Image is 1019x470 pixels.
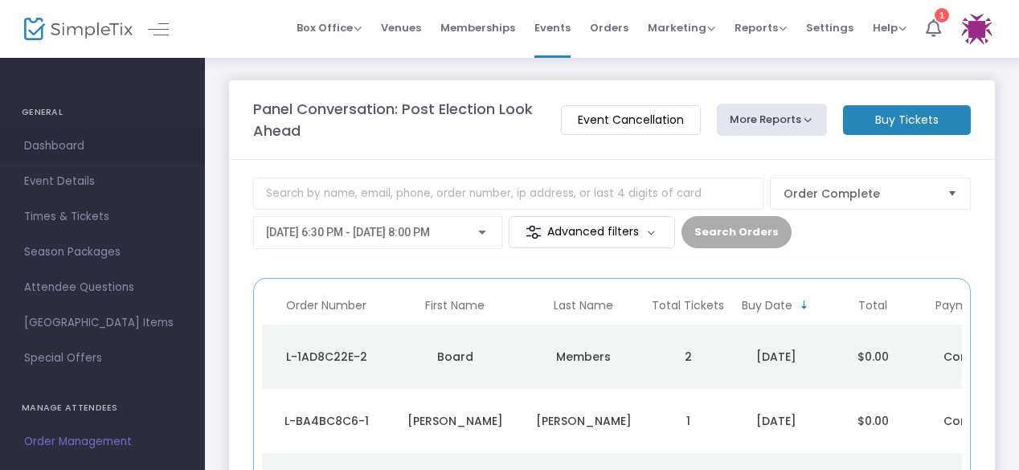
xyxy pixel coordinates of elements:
div: Members [523,349,644,365]
td: $0.00 [825,389,921,453]
div: Board [395,349,515,365]
div: 11/20/2024 [732,413,821,429]
span: Events [534,7,571,48]
span: Comp [943,349,980,365]
span: Dashboard [24,136,181,157]
span: Total [858,299,887,313]
span: Box Office [297,20,362,35]
div: 1 [935,8,949,22]
span: [DATE] 6:30 PM - [DATE] 8:00 PM [266,226,430,239]
m-panel-title: Panel Conversation: Post Election Look Ahead [253,98,546,141]
span: Last Name [554,299,613,313]
td: 1 [648,389,728,453]
div: Douglas [395,413,515,429]
span: [GEOGRAPHIC_DATA] Items [24,313,181,333]
span: Season Packages [24,242,181,263]
span: Attendee Questions [24,277,181,298]
th: Total Tickets [648,287,728,325]
input: Search by name, email, phone, order number, ip address, or last 4 digits of card [253,178,763,210]
span: Memberships [440,7,515,48]
span: Comp [943,413,980,429]
span: Reports [735,20,787,35]
div: L-1AD8C22E-2 [266,349,387,365]
span: First Name [425,299,485,313]
span: Help [873,20,906,35]
span: Settings [806,7,853,48]
div: 11/20/2024 [732,349,821,365]
h4: GENERAL [22,96,183,129]
m-button: Event Cancellation [561,105,701,135]
span: Marketing [648,20,715,35]
span: Buy Date [742,299,792,313]
span: Payment [935,299,987,313]
span: Venues [381,7,421,48]
span: Order Number [286,299,366,313]
span: Order Management [24,431,181,452]
m-button: Advanced filters [509,216,675,248]
img: filter [526,224,542,240]
button: More Reports [717,104,828,136]
span: Order Complete [784,186,935,202]
td: $0.00 [825,325,921,389]
h4: MANAGE ATTENDEES [22,392,183,424]
div: L-BA4BC8C6-1 [266,413,387,429]
span: Event Details [24,171,181,192]
m-button: Buy Tickets [843,105,971,135]
button: Select [941,178,964,209]
span: Times & Tickets [24,206,181,227]
div: Ross [523,413,644,429]
span: Special Offers [24,348,181,369]
td: 2 [648,325,728,389]
span: Sortable [798,299,811,312]
span: Orders [590,7,628,48]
